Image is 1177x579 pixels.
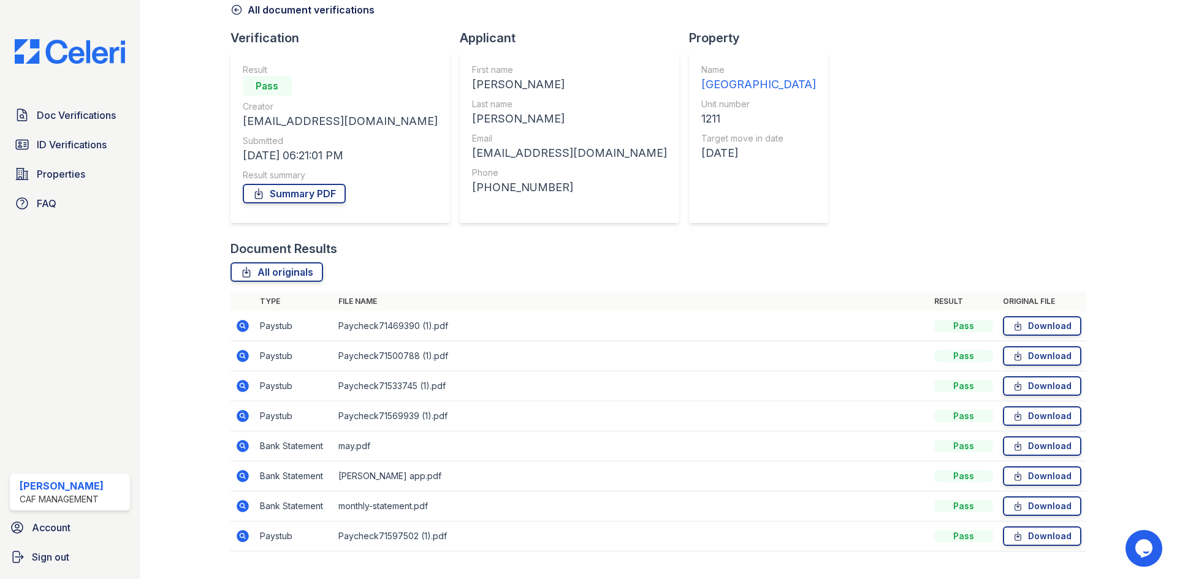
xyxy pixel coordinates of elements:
[701,132,816,145] div: Target move in date
[255,491,333,521] td: Bank Statement
[1003,316,1081,336] a: Download
[1003,526,1081,546] a: Download
[472,64,667,76] div: First name
[20,493,104,505] div: CAF Management
[1126,530,1165,567] iframe: chat widget
[1003,496,1081,516] a: Download
[255,311,333,341] td: Paystub
[5,39,135,64] img: CE_Logo_Blue-a8612792a0a2168367f1c8372b55b34899dd931a85d93a1a3d3e32e68fde9ad4.png
[37,196,56,211] span: FAQ
[689,29,838,47] div: Property
[998,292,1086,311] th: Original file
[934,410,993,422] div: Pass
[243,76,292,96] div: Pass
[333,371,929,401] td: Paycheck71533745 (1).pdf
[333,521,929,551] td: Paycheck71597502 (1).pdf
[472,76,667,93] div: [PERSON_NAME]
[32,520,70,535] span: Account
[243,169,438,181] div: Result summary
[1003,346,1081,366] a: Download
[701,145,816,162] div: [DATE]
[243,135,438,147] div: Submitted
[243,113,438,130] div: [EMAIL_ADDRESS][DOMAIN_NAME]
[5,515,135,540] a: Account
[934,500,993,512] div: Pass
[32,550,69,564] span: Sign out
[230,240,337,257] div: Document Results
[1003,376,1081,396] a: Download
[934,350,993,362] div: Pass
[10,103,130,127] a: Doc Verifications
[934,380,993,392] div: Pass
[1003,466,1081,486] a: Download
[472,145,667,162] div: [EMAIL_ADDRESS][DOMAIN_NAME]
[10,191,130,216] a: FAQ
[333,461,929,491] td: [PERSON_NAME] app.pdf
[701,64,816,76] div: Name
[230,2,375,17] a: All document verifications
[333,341,929,371] td: Paycheck71500788 (1).pdf
[255,341,333,371] td: Paystub
[1003,436,1081,456] a: Download
[333,311,929,341] td: Paycheck71469390 (1).pdf
[934,530,993,542] div: Pass
[934,470,993,482] div: Pass
[333,491,929,521] td: monthly-statement.pdf
[333,401,929,431] td: Paycheck71569939 (1).pdf
[472,167,667,179] div: Phone
[472,110,667,127] div: [PERSON_NAME]
[255,431,333,461] td: Bank Statement
[472,179,667,196] div: [PHONE_NUMBER]
[1003,406,1081,426] a: Download
[255,521,333,551] td: Paystub
[37,167,85,181] span: Properties
[230,29,460,47] div: Verification
[20,479,104,493] div: [PERSON_NAME]
[243,147,438,164] div: [DATE] 06:21:01 PM
[934,320,993,332] div: Pass
[243,184,346,203] a: Summary PDF
[460,29,689,47] div: Applicant
[472,132,667,145] div: Email
[37,108,116,123] span: Doc Verifications
[243,100,438,113] div: Creator
[472,98,667,110] div: Last name
[701,110,816,127] div: 1211
[37,137,107,152] span: ID Verifications
[333,431,929,461] td: may.pdf
[701,64,816,93] a: Name [GEOGRAPHIC_DATA]
[333,292,929,311] th: File name
[230,262,323,282] a: All originals
[255,371,333,401] td: Paystub
[10,162,130,186] a: Properties
[255,401,333,431] td: Paystub
[929,292,998,311] th: Result
[243,64,438,76] div: Result
[701,76,816,93] div: [GEOGRAPHIC_DATA]
[701,98,816,110] div: Unit number
[255,461,333,491] td: Bank Statement
[255,292,333,311] th: Type
[5,545,135,569] a: Sign out
[934,440,993,452] div: Pass
[10,132,130,157] a: ID Verifications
